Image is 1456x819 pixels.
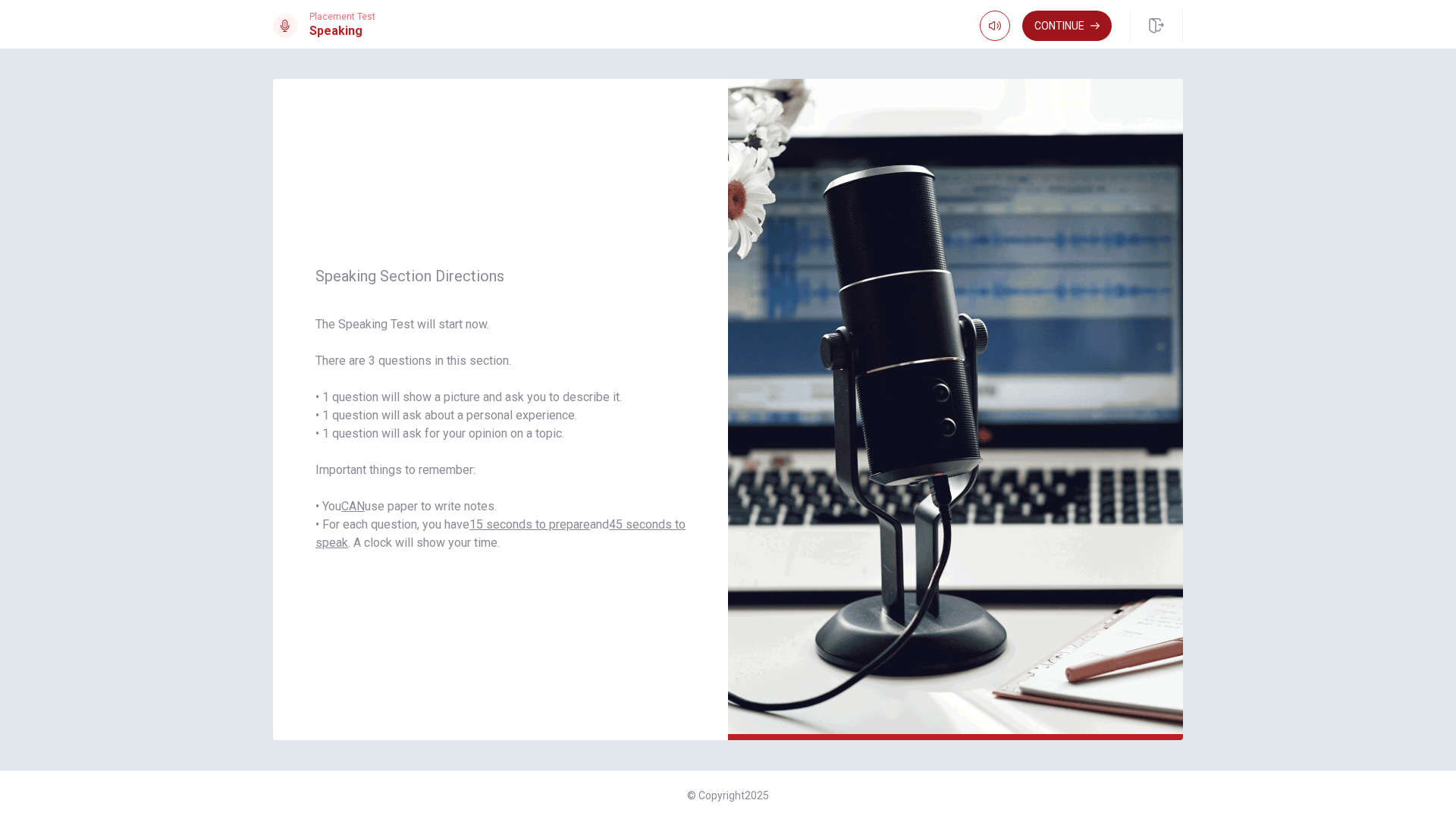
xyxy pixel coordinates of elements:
[687,789,769,802] span: © Copyright 2025
[315,315,686,552] span: The Speaking Test will start now. There are 3 questions in this section. • 1 question will show a...
[309,11,375,22] span: Placement Test
[315,267,686,285] span: Speaking Section Directions
[728,79,1183,740] img: speaking intro
[469,517,590,532] u: 15 seconds to prepare
[341,499,365,513] u: CAN
[309,22,375,40] h1: Speaking
[1022,11,1112,41] button: Continue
